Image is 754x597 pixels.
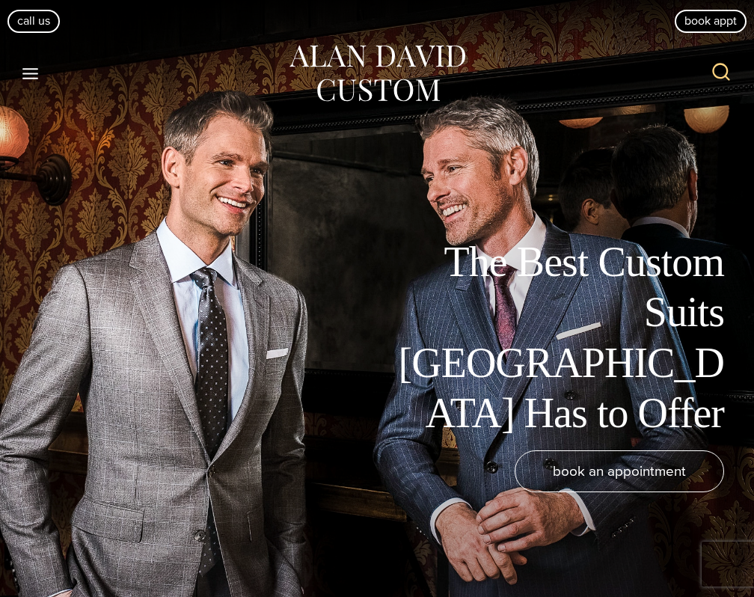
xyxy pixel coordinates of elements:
a: Call Us [7,10,60,32]
a: book appt [675,10,747,32]
h1: The Best Custom Suits [GEOGRAPHIC_DATA] Has to Offer [387,237,724,438]
img: Alan David Custom [287,40,467,107]
a: book an appointment [515,450,724,492]
button: Open menu [15,60,46,87]
button: View Search Form [703,55,739,91]
span: book an appointment [553,460,686,482]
